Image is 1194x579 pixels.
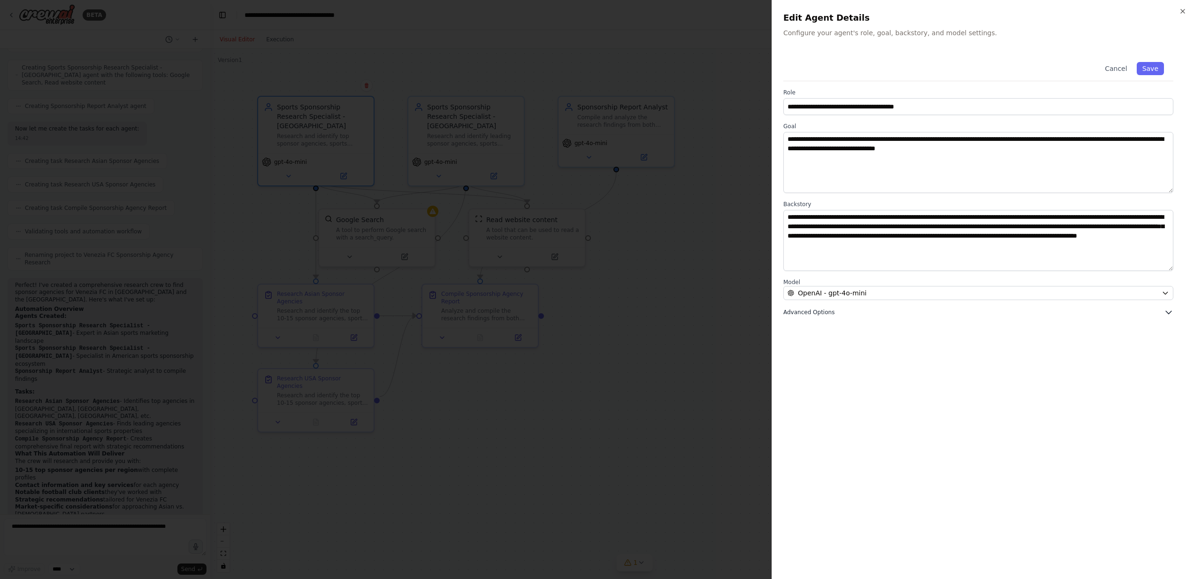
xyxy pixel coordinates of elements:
[1137,62,1164,75] button: Save
[798,288,866,298] span: OpenAI - gpt-4o-mini
[783,308,1173,317] button: Advanced Options
[783,28,1183,38] p: Configure your agent's role, goal, backstory, and model settings.
[783,286,1173,300] button: OpenAI - gpt-4o-mini
[1099,62,1133,75] button: Cancel
[783,123,1173,130] label: Goal
[783,89,1173,96] label: Role
[783,201,1173,208] label: Backstory
[783,11,1183,24] h2: Edit Agent Details
[783,278,1173,286] label: Model
[783,309,834,316] span: Advanced Options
